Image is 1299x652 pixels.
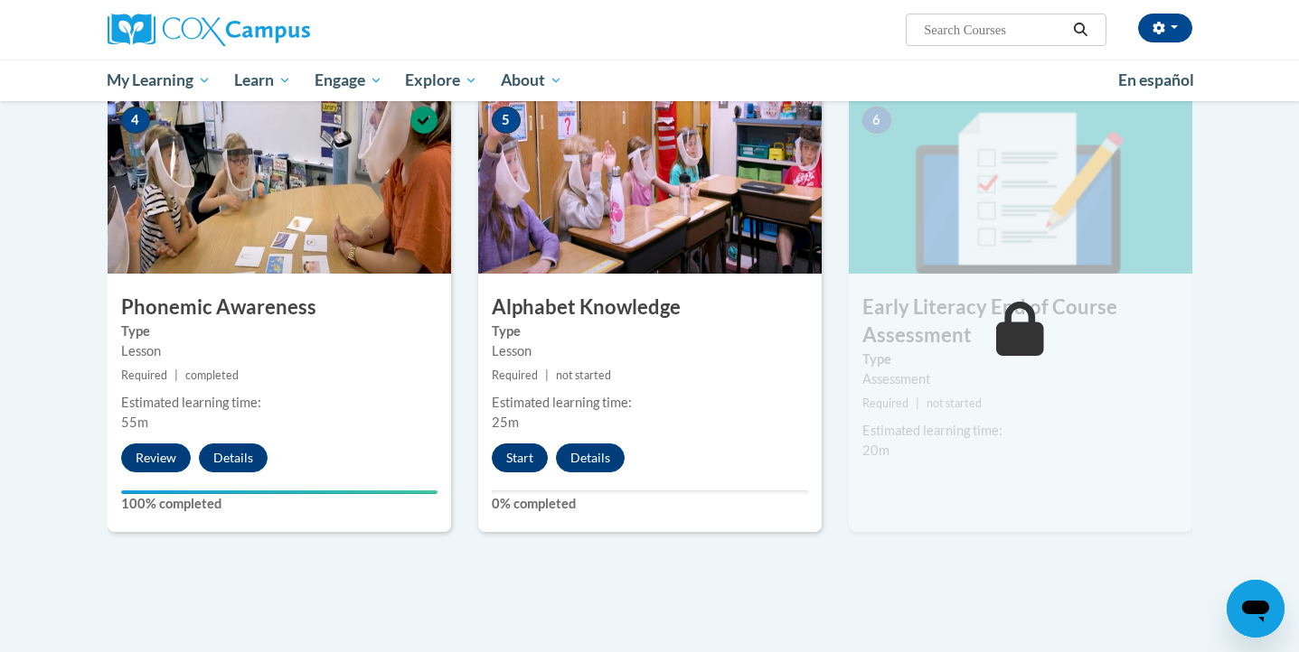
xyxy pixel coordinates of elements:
label: Type [862,349,1179,369]
span: completed [185,368,239,382]
span: Learn [234,70,291,91]
a: My Learning [96,60,223,101]
button: Start [492,443,548,472]
span: 6 [862,107,891,134]
span: About [501,70,562,91]
span: Explore [405,70,477,91]
span: Engage [315,70,382,91]
div: Estimated learning time: [862,421,1179,441]
label: Type [492,321,808,341]
div: Lesson [121,341,438,361]
span: not started [556,368,611,382]
span: En español [1118,70,1194,89]
span: Required [862,396,908,410]
a: Engage [303,60,394,101]
button: Account Settings [1138,14,1192,42]
span: 25m [492,414,519,430]
button: Search [1067,19,1094,41]
iframe: Button to launch messaging window [1227,580,1285,638]
h3: Phonemic Awareness [108,293,451,321]
label: Type [121,321,438,341]
span: not started [927,396,982,410]
label: 0% completed [492,494,808,514]
span: | [916,396,919,410]
span: My Learning [107,70,211,91]
img: Course Image [108,93,451,274]
h3: Alphabet Knowledge [478,293,822,321]
h3: Early Literacy End of Course Assessment [849,293,1192,349]
span: Required [121,368,167,382]
div: Main menu [80,60,1219,101]
a: Cox Campus [108,14,451,46]
button: Details [199,443,268,472]
button: Review [121,443,191,472]
span: 55m [121,414,148,430]
span: 5 [492,107,521,134]
div: Assessment [862,369,1179,389]
div: Estimated learning time: [121,393,438,413]
a: En español [1106,61,1206,99]
label: 100% completed [121,494,438,514]
div: Your progress [121,490,438,494]
span: 4 [121,107,150,134]
a: Explore [393,60,489,101]
div: Lesson [492,341,808,361]
button: Details [556,443,625,472]
img: Cox Campus [108,14,310,46]
img: Course Image [478,93,822,274]
a: Learn [222,60,303,101]
span: Required [492,368,538,382]
input: Search Courses [922,19,1067,41]
a: About [489,60,574,101]
span: 20m [862,442,890,458]
img: Course Image [849,93,1192,274]
div: Estimated learning time: [492,393,808,413]
span: | [545,368,549,382]
span: | [174,368,178,382]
